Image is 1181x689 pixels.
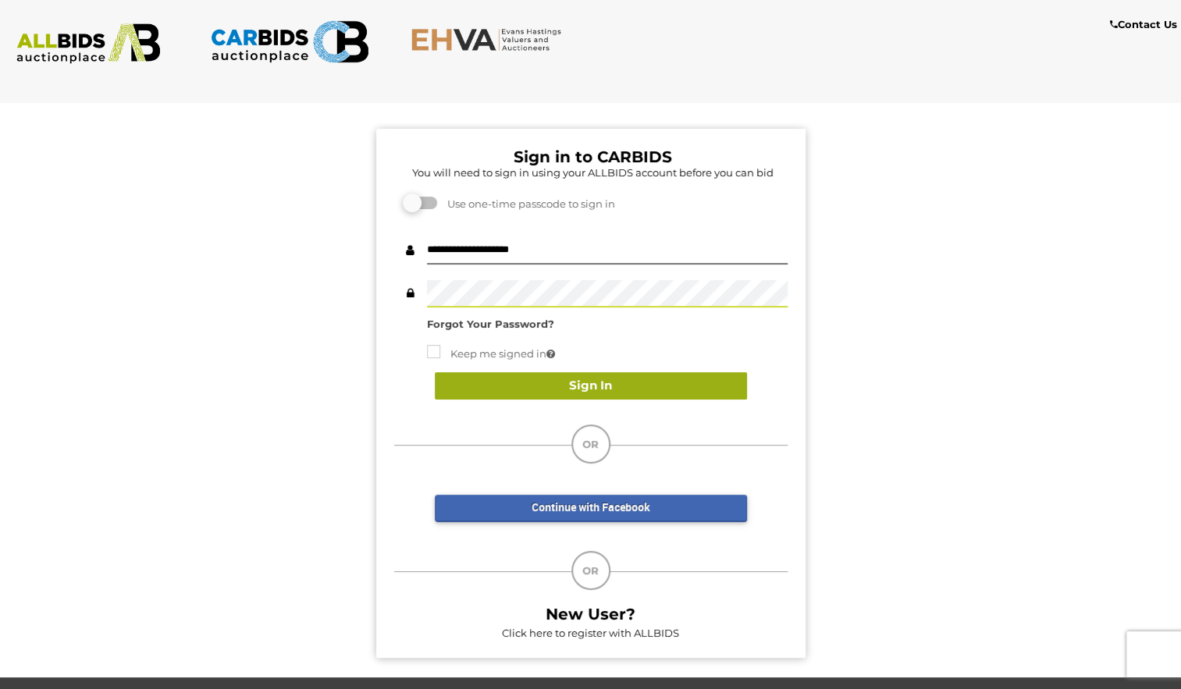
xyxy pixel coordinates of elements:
[571,551,610,590] div: OR
[502,627,679,639] a: Click here to register with ALLBIDS
[210,16,369,68] img: CARBIDS.com.au
[398,167,788,178] h5: You will need to sign in using your ALLBIDS account before you can bid
[427,318,554,330] a: Forgot Your Password?
[9,23,168,64] img: ALLBIDS.com.au
[571,424,610,463] div: OR
[411,27,570,51] img: EHVA.com.au
[435,495,747,522] a: Continue with Facebook
[514,147,672,166] b: Sign in to CARBIDS
[439,197,615,210] span: Use one-time passcode to sign in
[546,605,635,623] b: New User?
[1110,18,1177,30] b: Contact Us
[1110,16,1181,34] a: Contact Us
[427,345,555,363] label: Keep me signed in
[435,372,747,400] button: Sign In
